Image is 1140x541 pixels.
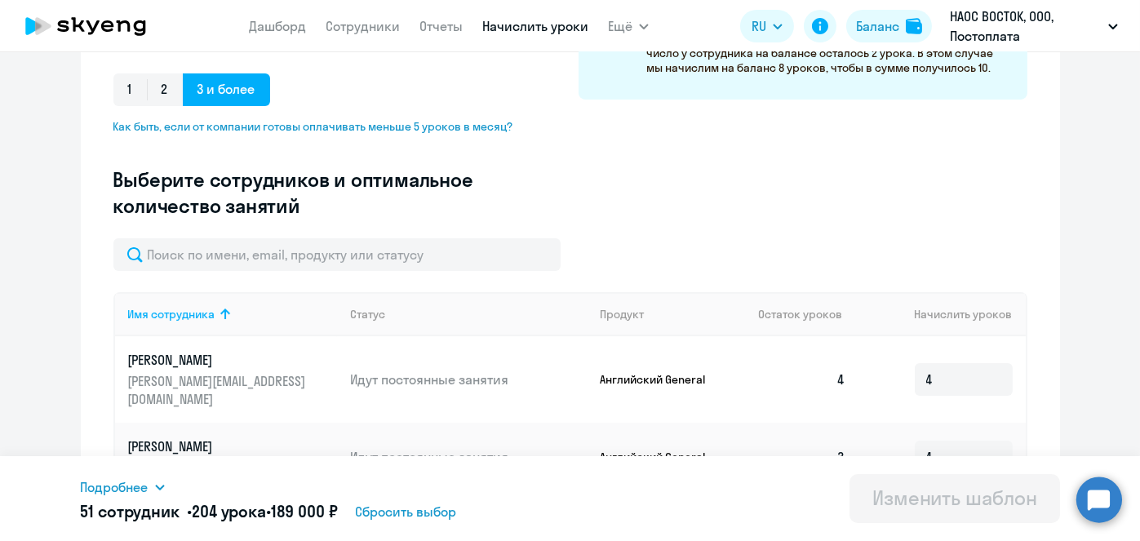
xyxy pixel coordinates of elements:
[849,474,1060,523] button: Изменить шаблон
[872,485,1037,511] div: Изменить шаблон
[600,450,722,464] p: Английский General
[745,423,859,491] td: 3
[128,351,311,369] p: [PERSON_NAME]
[482,18,588,34] a: Начислить уроки
[906,18,922,34] img: balance
[942,7,1126,46] button: НАОС ВОСТОК, ООО, Постоплата
[745,336,859,423] td: 4
[326,18,400,34] a: Сотрудники
[147,73,183,106] span: 2
[81,477,149,497] span: Подробнее
[950,7,1102,46] p: НАОС ВОСТОК, ООО, Постоплата
[608,16,632,36] span: Ещё
[128,437,338,477] a: [PERSON_NAME][EMAIL_ADDRESS][DOMAIN_NAME]
[192,501,266,521] span: 204 урока
[856,16,899,36] div: Баланс
[128,437,311,455] p: [PERSON_NAME]
[350,448,587,466] p: Идут постоянные занятия
[128,372,311,408] p: [PERSON_NAME][EMAIL_ADDRESS][DOMAIN_NAME]
[600,372,722,387] p: Английский General
[113,73,147,106] span: 1
[113,238,561,271] input: Поиск по имени, email, продукту или статусу
[128,307,215,321] div: Имя сотрудника
[419,18,463,34] a: Отчеты
[355,502,456,521] span: Сбросить выбор
[600,307,745,321] div: Продукт
[740,10,794,42] button: RU
[752,16,766,36] span: RU
[128,307,338,321] div: Имя сотрудника
[608,10,649,42] button: Ещё
[758,307,859,321] div: Остаток уроков
[846,10,932,42] button: Балансbalance
[758,307,842,321] span: Остаток уроков
[350,370,587,388] p: Идут постоянные занятия
[858,292,1025,336] th: Начислить уроков
[113,119,526,134] span: Как быть, если от компании готовы оплачивать меньше 5 уроков в месяц?
[183,73,270,106] span: 3 и более
[271,501,338,521] span: 189 000 ₽
[350,307,385,321] div: Статус
[249,18,306,34] a: Дашборд
[350,307,587,321] div: Статус
[113,166,526,219] h3: Выберите сотрудников и оптимальное количество занятий
[600,307,644,321] div: Продукт
[81,500,338,523] h5: 51 сотрудник • •
[128,351,338,408] a: [PERSON_NAME][PERSON_NAME][EMAIL_ADDRESS][DOMAIN_NAME]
